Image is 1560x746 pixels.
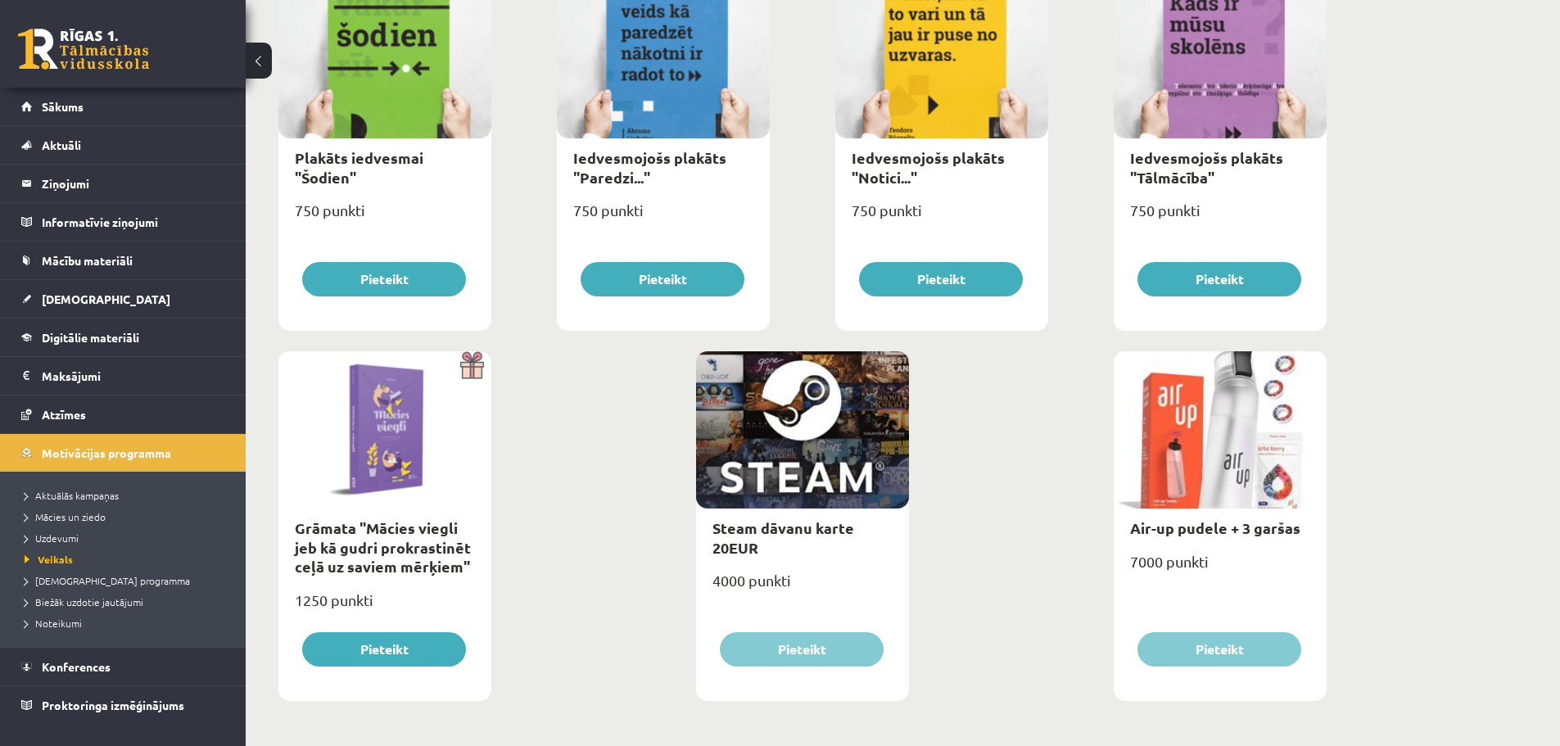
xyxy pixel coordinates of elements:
[835,197,1048,237] div: 750 punkti
[42,99,84,114] span: Sākums
[25,509,229,524] a: Mācies un ziedo
[21,357,225,395] a: Maksājumi
[25,616,229,631] a: Noteikumi
[557,197,770,237] div: 750 punkti
[25,531,229,545] a: Uzdevumi
[25,552,229,567] a: Veikals
[278,197,491,237] div: 750 punkti
[720,632,884,667] button: Pieteikt
[25,553,73,566] span: Veikals
[21,165,225,202] a: Ziņojumi
[1114,197,1327,237] div: 750 punkti
[302,262,466,296] button: Pieteikt
[18,29,149,70] a: Rīgas 1. Tālmācības vidusskola
[25,531,79,545] span: Uzdevumi
[21,396,225,433] a: Atzīmes
[573,148,726,186] a: Iedvesmojošs plakāts "Paredzi..."
[295,148,423,186] a: Plakāts iedvesmai "Šodien"
[1114,548,1327,589] div: 7000 punkti
[25,595,143,608] span: Biežāk uzdotie jautājumi
[25,510,106,523] span: Mācies un ziedo
[42,357,225,395] legend: Maksājumi
[25,574,190,587] span: [DEMOGRAPHIC_DATA] programma
[25,617,82,630] span: Noteikumi
[25,488,229,503] a: Aktuālās kampaņas
[25,595,229,609] a: Biežāk uzdotie jautājumi
[42,407,86,422] span: Atzīmes
[852,148,1005,186] a: Iedvesmojošs plakāts "Notici..."
[21,686,225,724] a: Proktoringa izmēģinājums
[42,292,170,306] span: [DEMOGRAPHIC_DATA]
[302,632,466,667] button: Pieteikt
[42,698,184,712] span: Proktoringa izmēģinājums
[21,126,225,164] a: Aktuāli
[712,518,854,556] a: Steam dāvanu karte 20EUR
[295,518,471,576] a: Grāmata "Mācies viegli jeb kā gudri prokrastinēt ceļā uz saviem mērķiem"
[42,659,111,674] span: Konferences
[42,138,81,152] span: Aktuāli
[859,262,1023,296] button: Pieteikt
[21,88,225,125] a: Sākums
[1130,518,1300,537] a: Air-up pudele + 3 garšas
[21,648,225,685] a: Konferences
[581,262,744,296] button: Pieteikt
[1137,632,1301,667] button: Pieteikt
[454,351,491,379] img: Dāvana ar pārsteigumu
[42,203,225,241] legend: Informatīvie ziņojumi
[696,567,909,608] div: 4000 punkti
[42,253,133,268] span: Mācību materiāli
[42,445,171,460] span: Motivācijas programma
[21,434,225,472] a: Motivācijas programma
[278,586,491,627] div: 1250 punkti
[21,319,225,356] a: Digitālie materiāli
[21,203,225,241] a: Informatīvie ziņojumi
[21,280,225,318] a: [DEMOGRAPHIC_DATA]
[1130,148,1283,186] a: Iedvesmojošs plakāts "Tālmācība"
[42,330,139,345] span: Digitālie materiāli
[25,489,119,502] span: Aktuālās kampaņas
[42,165,225,202] legend: Ziņojumi
[21,242,225,279] a: Mācību materiāli
[1137,262,1301,296] button: Pieteikt
[25,573,229,588] a: [DEMOGRAPHIC_DATA] programma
